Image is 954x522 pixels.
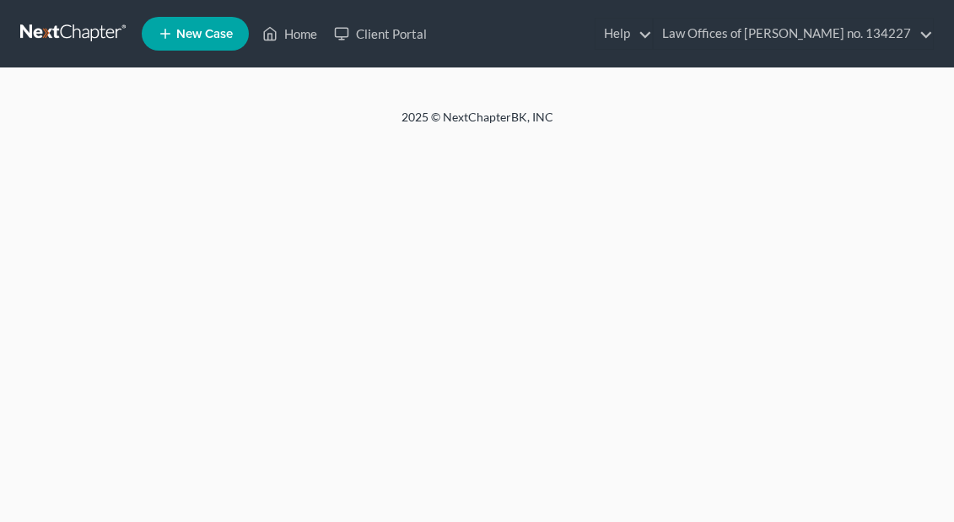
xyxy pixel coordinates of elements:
[596,19,652,49] a: Help
[326,19,435,49] a: Client Portal
[73,109,882,139] div: 2025 © NextChapterBK, INC
[254,19,326,49] a: Home
[654,19,933,49] a: Law Offices of [PERSON_NAME] no. 134227
[142,17,249,51] new-legal-case-button: New Case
